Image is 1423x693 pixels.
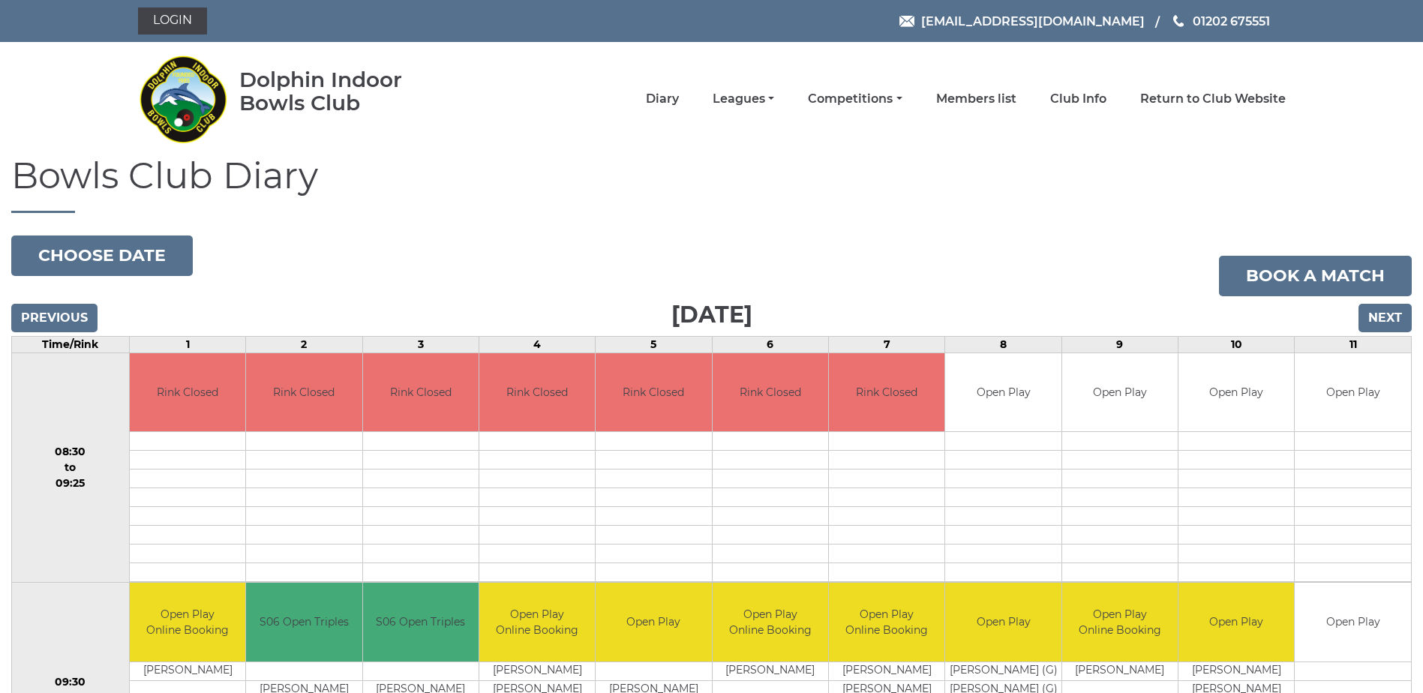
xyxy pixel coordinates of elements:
[138,7,207,34] a: Login
[239,68,450,115] div: Dolphin Indoor Bowls Club
[1061,336,1178,352] td: 9
[1171,12,1270,31] a: Phone us 01202 675551
[899,12,1145,31] a: Email [EMAIL_ADDRESS][DOMAIN_NAME]
[713,583,828,661] td: Open Play Online Booking
[246,583,362,661] td: S06 Open Triples
[1178,336,1295,352] td: 10
[1295,583,1411,661] td: Open Play
[1062,353,1178,432] td: Open Play
[479,353,595,432] td: Rink Closed
[646,91,679,107] a: Diary
[1193,13,1270,28] span: 01202 675551
[363,353,479,432] td: Rink Closed
[596,336,712,352] td: 5
[12,336,130,352] td: Time/Rink
[712,336,828,352] td: 6
[596,583,711,661] td: Open Play
[829,353,944,432] td: Rink Closed
[808,91,902,107] a: Competitions
[246,353,362,432] td: Rink Closed
[1050,91,1106,107] a: Club Info
[363,583,479,661] td: S06 Open Triples
[130,353,245,432] td: Rink Closed
[130,661,245,680] td: [PERSON_NAME]
[12,352,130,583] td: 08:30 to 09:25
[1178,353,1294,432] td: Open Play
[945,583,1061,661] td: Open Play
[1358,304,1412,332] input: Next
[1178,661,1294,680] td: [PERSON_NAME]
[479,583,595,661] td: Open Play Online Booking
[921,13,1145,28] span: [EMAIL_ADDRESS][DOMAIN_NAME]
[1219,256,1412,296] a: Book a match
[1295,353,1411,432] td: Open Play
[138,46,228,151] img: Dolphin Indoor Bowls Club
[1295,336,1412,352] td: 11
[899,16,914,27] img: Email
[130,583,245,661] td: Open Play Online Booking
[945,661,1061,680] td: [PERSON_NAME] (G)
[11,235,193,276] button: Choose date
[1062,583,1178,661] td: Open Play Online Booking
[129,336,245,352] td: 1
[1062,661,1178,680] td: [PERSON_NAME]
[596,353,711,432] td: Rink Closed
[713,91,774,107] a: Leagues
[945,336,1061,352] td: 8
[1140,91,1286,107] a: Return to Club Website
[829,583,944,661] td: Open Play Online Booking
[1173,15,1184,27] img: Phone us
[1178,583,1294,661] td: Open Play
[11,304,98,332] input: Previous
[362,336,479,352] td: 3
[479,661,595,680] td: [PERSON_NAME]
[829,336,945,352] td: 7
[713,353,828,432] td: Rink Closed
[11,156,1412,213] h1: Bowls Club Diary
[479,336,595,352] td: 4
[829,661,944,680] td: [PERSON_NAME]
[936,91,1016,107] a: Members list
[713,661,828,680] td: [PERSON_NAME]
[945,353,1061,432] td: Open Play
[246,336,362,352] td: 2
